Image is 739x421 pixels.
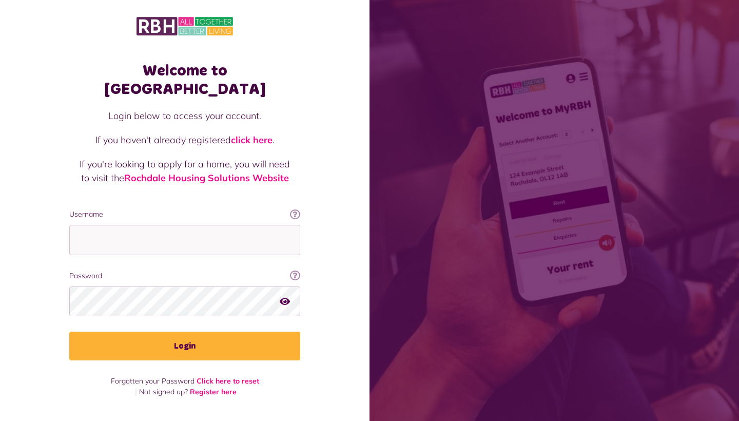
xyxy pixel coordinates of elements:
[69,62,300,99] h1: Welcome to [GEOGRAPHIC_DATA]
[190,387,237,396] a: Register here
[111,376,195,386] span: Forgotten your Password
[124,172,289,184] a: Rochdale Housing Solutions Website
[69,271,300,281] label: Password
[80,133,290,147] p: If you haven't already registered .
[69,209,300,220] label: Username
[137,15,233,37] img: MyRBH
[139,387,188,396] span: Not signed up?
[69,332,300,360] button: Login
[197,376,259,386] a: Click here to reset
[80,109,290,123] p: Login below to access your account.
[231,134,273,146] a: click here
[80,157,290,185] p: If you're looking to apply for a home, you will need to visit the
